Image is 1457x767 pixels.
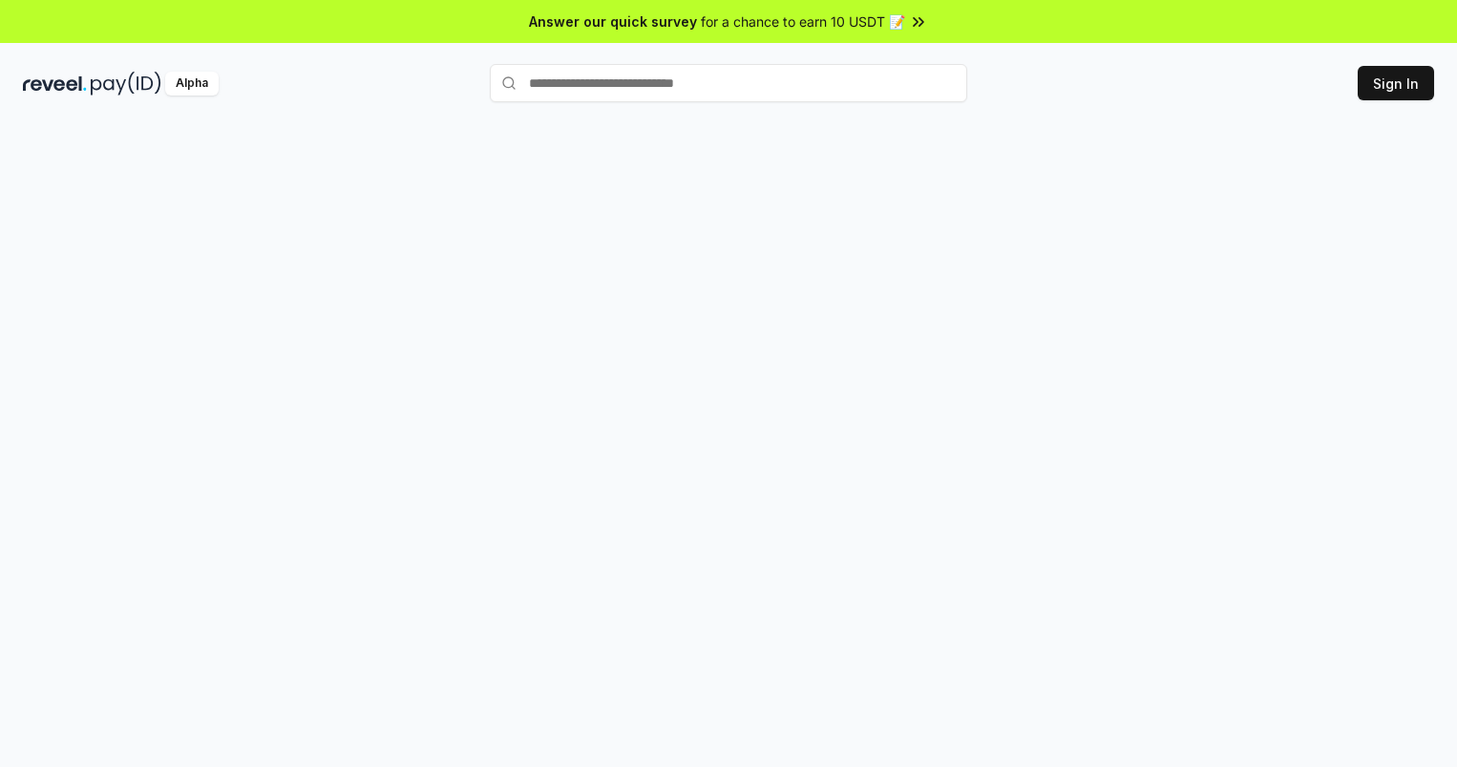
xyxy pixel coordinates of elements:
span: for a chance to earn 10 USDT 📝 [701,11,905,32]
button: Sign In [1358,66,1434,100]
img: reveel_dark [23,72,87,96]
span: Answer our quick survey [529,11,697,32]
img: pay_id [91,72,161,96]
div: Alpha [165,72,219,96]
